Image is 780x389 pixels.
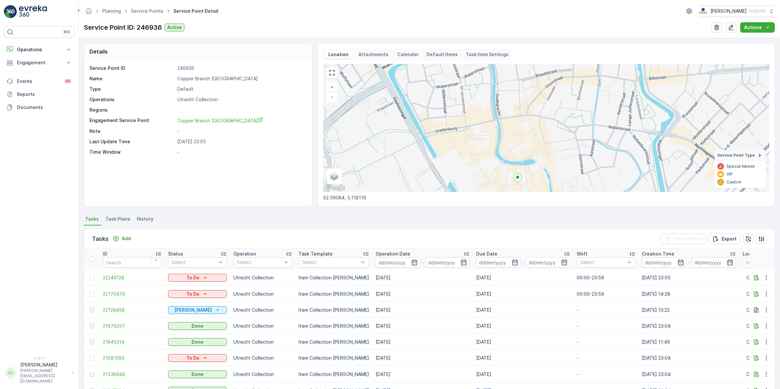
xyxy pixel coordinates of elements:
input: dd/mm/yyyy [692,257,736,268]
div: LL [6,367,16,378]
p: VIP [726,172,733,177]
div: Toggle Row Selected [89,355,95,361]
p: Item Collection [PERSON_NAME] [299,355,369,361]
img: Google [325,183,346,192]
p: Engagement Service Point [89,117,175,124]
p: Utrecht Collection [233,307,292,313]
p: Select [237,259,282,266]
p: Operations [89,96,175,103]
button: Add [110,235,133,242]
button: [PERSON_NAME](+02:00) [698,5,775,17]
p: - [577,371,635,378]
p: 246936 [177,65,305,71]
p: Attachments [357,51,389,58]
p: Done [192,339,204,345]
p: Select [302,259,359,266]
p: Done [192,323,204,329]
td: [DATE] 23:04 [639,318,739,334]
a: Layers [327,169,341,183]
a: 22128458 [103,307,162,313]
td: [DATE] [372,334,473,350]
td: [DATE] 13:22 [639,302,739,318]
td: [DATE] 23:04 [639,350,739,366]
button: Done [168,338,227,346]
p: Location [742,251,762,257]
p: Tasks [92,234,109,243]
button: Actions [740,22,775,33]
p: ( +02:00 ) [749,8,766,14]
input: dd/mm/yyyy [425,257,470,268]
button: LL[PERSON_NAME][PERSON_NAME][EMAIL_ADDRESS][DOMAIN_NAME] [4,362,74,384]
img: logo [4,5,17,18]
img: basis-logo_rgb2x.png [698,8,708,15]
td: [DATE] [473,286,573,302]
p: Location [327,51,350,58]
p: ⌘B [63,29,70,35]
button: To Do [168,290,227,298]
a: Homepage [85,10,92,15]
div: Toggle Row Selected [89,323,95,329]
p: Utrecht Collection [233,339,292,345]
p: ID [103,251,107,257]
p: Item Collection [PERSON_NAME] [299,274,369,281]
p: Note [89,128,175,134]
a: 21538944 [103,371,162,378]
td: [DATE] [473,302,573,318]
p: Status [168,251,183,257]
p: 52.09084, 5.118119 [323,194,769,201]
span: Copper Branch [GEOGRAPHIC_DATA] [177,118,263,123]
p: Export [722,236,737,242]
div: Toggle Row Selected [89,307,95,313]
td: [DATE] [473,334,573,350]
a: 22249128 [103,274,162,281]
p: Utrecht Collection [233,274,292,281]
p: To Do [186,291,199,297]
div: Toggle Row Selected [89,372,95,377]
a: Events99 [4,75,74,88]
span: + [331,84,334,90]
td: [DATE] [473,270,573,286]
p: Utrecht Collection [233,291,292,297]
p: Active [167,24,182,31]
span: − [331,94,334,100]
td: [DATE] [372,350,473,366]
p: [PERSON_NAME] [710,8,747,14]
td: [DATE] [473,366,573,382]
td: [DATE] [372,302,473,318]
summary: Service Point Type [715,150,766,161]
p: [PERSON_NAME] [20,362,69,368]
p: Copper Branch [GEOGRAPHIC_DATA] [177,75,305,82]
p: Documents [17,104,72,111]
p: [PERSON_NAME] [174,307,212,313]
button: To Do [168,354,227,362]
a: Reports [4,88,74,101]
p: - [577,307,635,313]
input: dd/mm/yyyy [376,257,420,268]
p: Shift [577,251,587,257]
td: [DATE] 23:04 [639,366,739,382]
p: Creation Time [642,251,674,257]
button: Active [164,23,184,31]
p: Utrecht Collection [177,96,305,103]
a: Zoom In [327,82,337,92]
p: Actions [744,24,762,31]
a: Service Points [131,8,164,14]
p: Due Date [476,251,497,257]
p: Details [89,48,108,55]
span: v 1.51.1 [4,356,74,360]
span: Service Point Detail [172,8,220,14]
p: Operation [233,251,256,257]
a: Planning [102,8,121,14]
p: Events [17,78,60,85]
span: Task Plans [105,216,130,222]
p: - [177,149,305,155]
p: [PERSON_NAME][EMAIL_ADDRESS][DOMAIN_NAME] [20,368,69,384]
p: - [177,128,305,134]
p: Select [172,259,217,266]
input: Search [103,257,162,268]
p: Task Item Settings [466,51,508,58]
p: Select [580,259,625,266]
div: Toggle Row Selected [89,339,95,345]
span: History [137,216,153,222]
